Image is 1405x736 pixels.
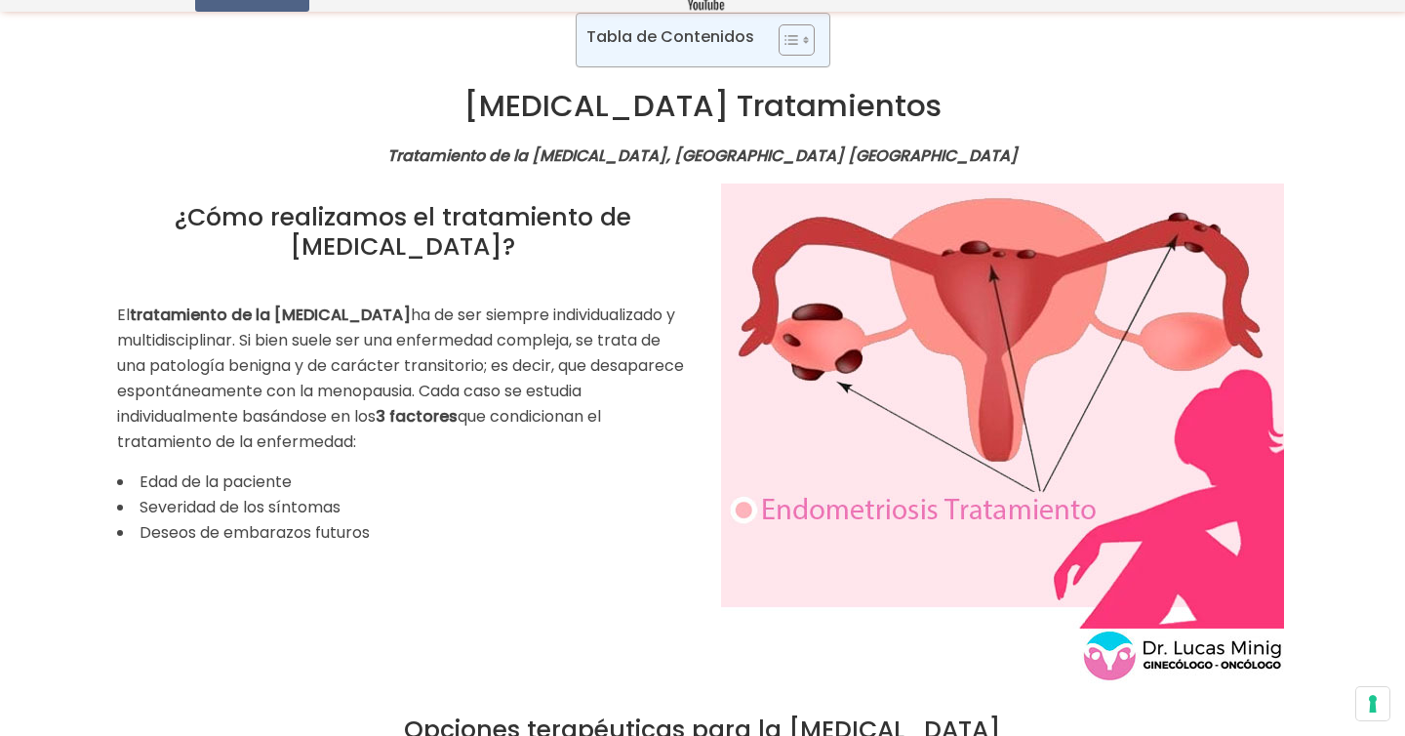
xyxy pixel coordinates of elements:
strong: tratamiento de la [MEDICAL_DATA] [130,304,411,326]
button: Sus preferencias de consentimiento para tecnologías de seguimiento [1356,687,1389,720]
strong: 3 factores [376,405,458,428]
img: Endometriosis Tratamiento en España [721,184,1284,683]
p: Tabla de Contenidos [586,25,754,48]
a: Toggle Table of Content [764,23,810,57]
h2: ¿Cómo realizamos el tratamiento de [MEDICAL_DATA]? [117,203,688,262]
li: Edad de la paciente [117,470,688,495]
li: Deseos de embarazos futuros [117,520,688,546]
p: El ha de ser siempre individualizado y multidisciplinar. Si bien suele ser una enfermedad complej... [117,303,688,455]
li: Severidad de los síntomas [117,495,688,520]
strong: Tratamiento de la [MEDICAL_DATA], [GEOGRAPHIC_DATA] [GEOGRAPHIC_DATA] [387,144,1018,167]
